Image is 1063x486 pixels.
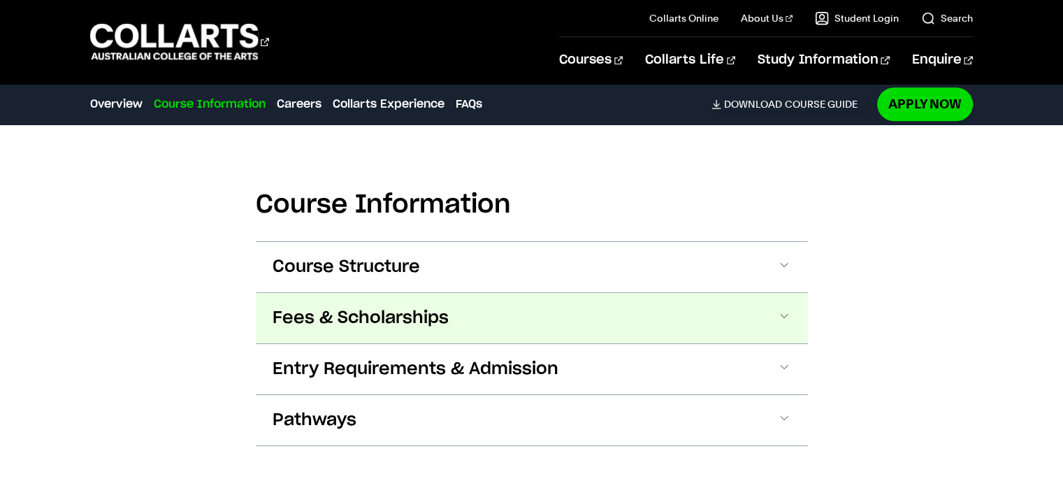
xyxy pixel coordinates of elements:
[256,293,808,343] button: Fees & Scholarships
[273,307,449,329] span: Fees & Scholarships
[741,11,793,25] a: About Us
[649,11,718,25] a: Collarts Online
[912,37,973,83] a: Enquire
[758,37,889,83] a: Study Information
[724,98,782,110] span: Download
[90,22,269,62] div: Go to homepage
[711,98,869,110] a: DownloadCourse Guide
[645,37,735,83] a: Collarts Life
[256,190,808,220] h2: Course Information
[877,87,973,120] a: Apply Now
[256,344,808,394] button: Entry Requirements & Admission
[559,37,623,83] a: Courses
[256,395,808,445] button: Pathways
[273,409,356,431] span: Pathways
[815,11,899,25] a: Student Login
[333,96,444,113] a: Collarts Experience
[456,96,482,113] a: FAQs
[256,242,808,292] button: Course Structure
[921,11,973,25] a: Search
[277,96,321,113] a: Careers
[273,358,558,380] span: Entry Requirements & Admission
[273,256,420,278] span: Course Structure
[154,96,266,113] a: Course Information
[90,96,143,113] a: Overview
